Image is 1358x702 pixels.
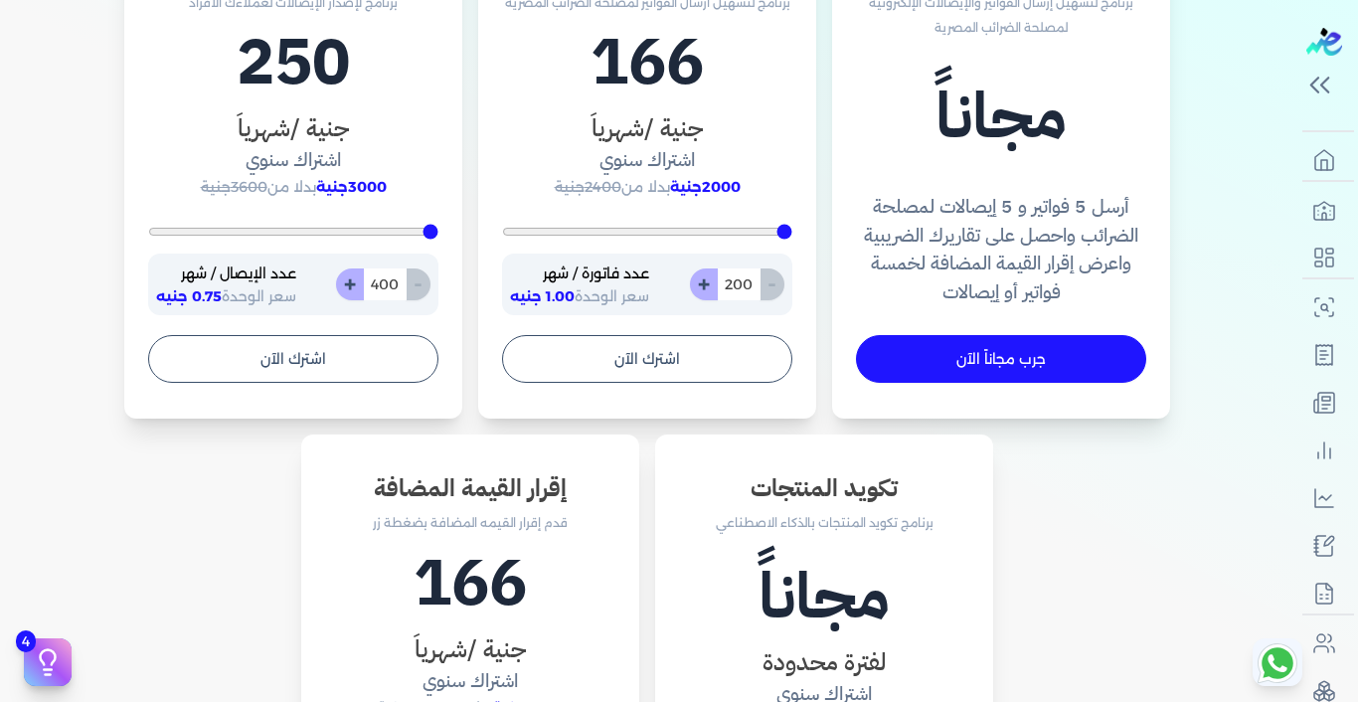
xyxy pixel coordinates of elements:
[156,287,222,305] span: 0.75 جنيه
[325,470,615,506] h3: إقرار القيمة المضافة
[316,178,387,196] span: 3000جنية
[24,638,72,686] button: 4
[679,549,969,644] h1: مجاناً
[325,631,615,667] h3: جنية /شهرياَ
[156,287,296,305] span: سعر الوحدة
[679,644,969,680] h3: لفترة محدودة
[363,268,407,300] input: 0
[717,268,761,300] input: 0
[1306,28,1342,56] img: logo
[148,15,438,110] h1: 250
[148,335,438,383] button: اشترك الآن
[690,268,718,300] button: +
[336,268,364,300] button: +
[670,178,741,196] span: 2000جنية
[856,69,1146,164] h1: مجاناً
[502,146,792,175] h4: اشتراك سنوي
[555,178,621,196] span: 2400جنية
[325,510,615,536] p: قدم إقرار القيمه المضافة بضغطة زر
[679,510,969,536] p: برنامج تكويد المنتجات بالذكاء الاصطناعي
[510,287,575,305] span: 1.00 جنيه
[510,287,649,305] span: سعر الوحدة
[148,110,438,146] h3: جنية /شهرياَ
[502,175,792,201] p: بدلا من
[856,335,1146,383] a: جرب مجاناً الآن
[156,262,296,287] p: عدد الإيصال / شهر
[679,470,969,506] h3: تكويد المنتجات
[16,630,36,652] span: 4
[502,110,792,146] h3: جنية /شهرياَ
[201,178,267,196] span: 3600جنية
[510,262,649,287] p: عدد فاتورة / شهر
[856,193,1146,307] h4: أرسل 5 فواتير و 5 إيصالات لمصلحة الضرائب واحصل على تقاريرك الضريبية واعرض إقرار القيمة المضافة لخ...
[502,15,792,110] h1: 166
[325,667,615,696] h4: اشتراك سنوي
[325,536,615,631] h1: 166
[148,175,438,201] p: بدلا من
[502,335,792,383] button: اشترك الآن
[148,146,438,175] h4: اشتراك سنوي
